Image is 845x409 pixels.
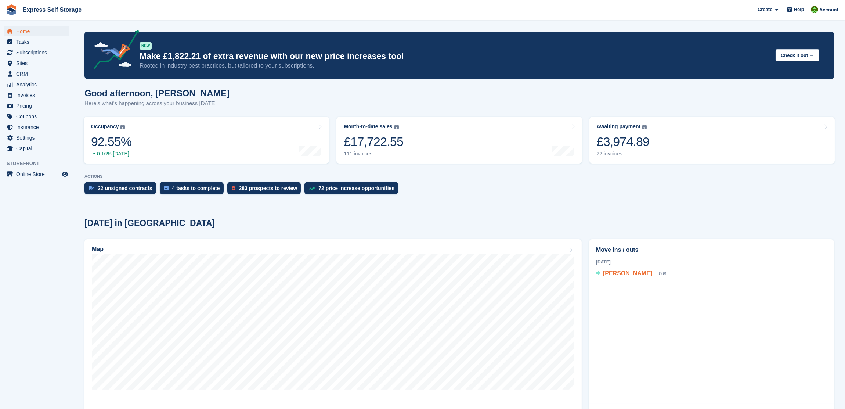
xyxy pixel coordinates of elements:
h2: Move ins / outs [596,245,827,254]
img: price_increase_opportunities-93ffe204e8149a01c8c9dc8f82e8f89637d9d84a8eef4429ea346261dce0b2c0.svg [309,187,315,190]
div: 22 unsigned contracts [98,185,152,191]
img: contract_signature_icon-13c848040528278c33f63329250d36e43548de30e8caae1d1a13099fd9432cc5.svg [89,186,94,190]
span: Analytics [16,79,60,90]
span: Help [794,6,804,13]
div: 283 prospects to review [239,185,297,191]
span: Coupons [16,111,60,122]
div: Awaiting payment [597,123,641,130]
img: icon-info-grey-7440780725fd019a000dd9b08b2336e03edf1995a4989e88bcd33f0948082b44.svg [394,125,399,129]
a: [PERSON_NAME] L008 [596,269,666,279]
img: price-adjustments-announcement-icon-8257ccfd72463d97f412b2fc003d46551f7dbcb40ab6d574587a9cd5c0d94... [88,30,139,72]
a: 283 prospects to review [227,182,305,198]
div: Occupancy [91,123,119,130]
a: menu [4,111,69,122]
a: menu [4,133,69,143]
a: Month-to-date sales £17,722.55 111 invoices [336,117,582,164]
a: menu [4,47,69,58]
div: [DATE] [596,259,827,265]
a: Awaiting payment £3,974.89 22 invoices [589,117,835,164]
a: menu [4,143,69,154]
div: £3,974.89 [597,134,650,149]
a: 4 tasks to complete [160,182,227,198]
img: icon-info-grey-7440780725fd019a000dd9b08b2336e03edf1995a4989e88bcd33f0948082b44.svg [120,125,125,129]
span: Capital [16,143,60,154]
img: task-75834270c22a3079a89374b754ae025e5fb1db73e45f91037f5363f120a921f8.svg [164,186,169,190]
span: L008 [657,271,667,276]
div: 0.16% [DATE] [91,151,131,157]
span: Online Store [16,169,60,179]
span: Invoices [16,90,60,100]
div: £17,722.55 [344,134,403,149]
div: NEW [140,42,152,50]
p: ACTIONS [84,174,834,179]
span: Create [758,6,772,13]
p: Make £1,822.21 of extra revenue with our new price increases tool [140,51,770,62]
div: Month-to-date sales [344,123,392,130]
span: Sites [16,58,60,68]
span: Home [16,26,60,36]
img: prospect-51fa495bee0391a8d652442698ab0144808aea92771e9ea1ae160a38d050c398.svg [232,186,235,190]
span: Account [819,6,838,14]
span: Insurance [16,122,60,132]
div: 4 tasks to complete [172,185,220,191]
div: 111 invoices [344,151,403,157]
p: Rooted in industry best practices, but tailored to your subscriptions. [140,62,770,70]
img: icon-info-grey-7440780725fd019a000dd9b08b2336e03edf1995a4989e88bcd33f0948082b44.svg [642,125,647,129]
button: Check it out → [776,49,819,61]
a: menu [4,26,69,36]
span: [PERSON_NAME] [603,270,652,276]
a: 22 unsigned contracts [84,182,160,198]
a: menu [4,169,69,179]
h2: [DATE] in [GEOGRAPHIC_DATA] [84,218,215,228]
div: 72 price increase opportunities [318,185,394,191]
span: Storefront [7,160,73,167]
p: Here's what's happening across your business [DATE] [84,99,230,108]
h1: Good afternoon, [PERSON_NAME] [84,88,230,98]
a: menu [4,79,69,90]
a: Express Self Storage [20,4,84,16]
span: Subscriptions [16,47,60,58]
span: Settings [16,133,60,143]
span: Tasks [16,37,60,47]
a: 72 price increase opportunities [304,182,402,198]
a: menu [4,58,69,68]
a: menu [4,101,69,111]
span: Pricing [16,101,60,111]
div: 92.55% [91,134,131,149]
a: menu [4,69,69,79]
span: CRM [16,69,60,79]
h2: Map [92,246,104,252]
img: Sonia Shah [811,6,818,13]
a: Preview store [61,170,69,179]
a: menu [4,90,69,100]
img: stora-icon-8386f47178a22dfd0bd8f6a31ec36ba5ce8667c1dd55bd0f319d3a0aa187defe.svg [6,4,17,15]
a: menu [4,122,69,132]
a: Occupancy 92.55% 0.16% [DATE] [84,117,329,164]
a: menu [4,37,69,47]
div: 22 invoices [597,151,650,157]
